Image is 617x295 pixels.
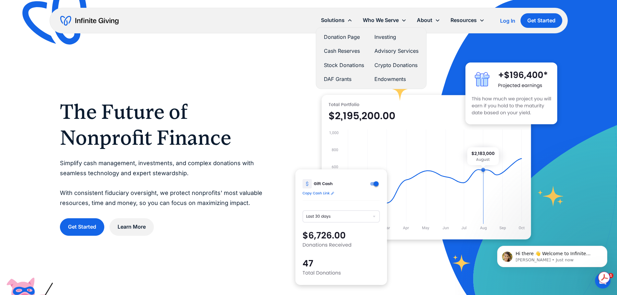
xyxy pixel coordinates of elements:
div: About [412,13,445,27]
a: Advisory Services [374,47,418,55]
a: Investing [374,33,418,41]
a: Learn More [109,218,154,235]
div: Resources [451,16,477,25]
a: Log In [500,17,515,25]
img: fundraising star [538,186,564,206]
div: Who We Serve [358,13,412,27]
div: About [417,16,432,25]
div: Resources [445,13,490,27]
a: Stock Donations [324,61,364,70]
a: DAF Grants [324,75,364,84]
a: Get Started [60,218,104,235]
div: Log In [500,18,515,23]
div: Solutions [321,16,345,25]
img: nonprofit donation platform [322,95,531,240]
div: Solutions [316,13,358,27]
div: Who We Serve [363,16,399,25]
h1: The Future of Nonprofit Finance [60,99,269,151]
iframe: Intercom notifications message [487,232,617,278]
a: Crypto Donations [374,61,418,70]
a: Donation Page [324,33,364,41]
a: Endowments [374,75,418,84]
nav: Solutions [316,27,427,89]
p: Simplify cash management, investments, and complex donations with seamless technology and expert ... [60,158,269,208]
a: Cash Reserves [324,47,364,55]
iframe: Intercom live chat [595,273,611,289]
a: home [60,16,119,26]
a: Get Started [520,13,562,28]
img: donation software for nonprofits [295,169,387,285]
